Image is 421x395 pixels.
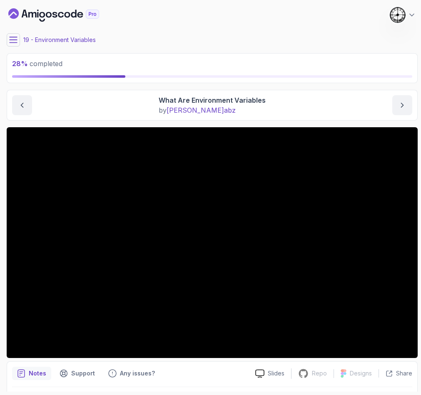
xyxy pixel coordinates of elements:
a: Slides [249,369,291,378]
p: Support [71,369,95,378]
span: [PERSON_NAME] abz [167,106,236,114]
button: next content [392,95,412,115]
p: Notes [29,369,46,378]
span: completed [12,59,62,68]
p: 19 - Environment Variables [23,36,96,44]
p: by [159,105,266,115]
iframe: To enrich screen reader interactions, please activate Accessibility in Grammarly extension settings [7,127,418,358]
button: notes button [12,367,51,380]
p: Designs [350,369,372,378]
a: Dashboard [8,8,118,22]
img: user profile image [390,7,406,23]
p: Any issues? [120,369,155,378]
button: previous content [12,95,32,115]
p: What Are Environment Variables [159,95,266,105]
p: Repo [312,369,327,378]
span: 28 % [12,59,28,68]
button: Support button [55,367,100,380]
p: Slides [268,369,284,378]
button: Feedback button [103,367,160,380]
button: Share [379,369,412,378]
button: user profile image [389,7,416,23]
p: Share [396,369,412,378]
